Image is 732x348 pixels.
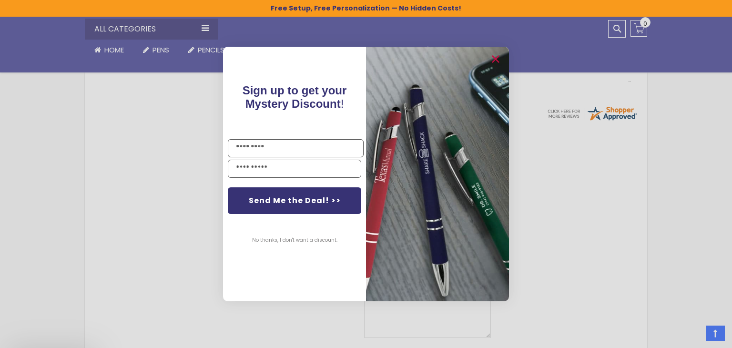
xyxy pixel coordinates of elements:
[228,187,361,214] button: Send Me the Deal! >>
[247,228,342,252] button: No thanks, I don't want a discount.
[243,84,347,110] span: !
[488,51,503,67] button: Close dialog
[366,47,509,301] img: pop-up-image
[243,84,347,110] span: Sign up to get your Mystery Discount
